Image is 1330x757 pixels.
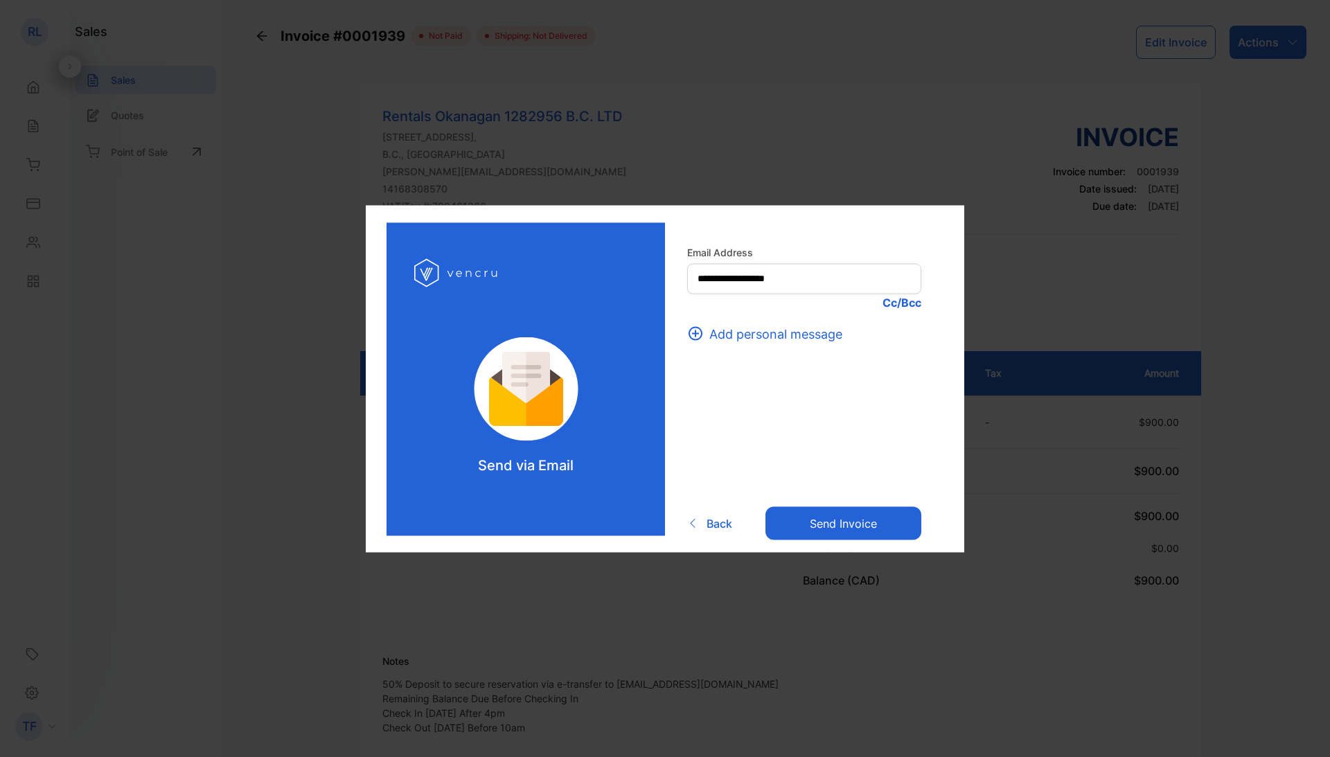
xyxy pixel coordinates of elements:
[414,250,501,295] img: log
[707,515,732,532] span: Back
[687,294,921,310] p: Cc/Bcc
[709,324,842,343] span: Add personal message
[687,244,921,259] label: Email Address
[478,454,574,475] p: Send via Email
[11,6,53,47] button: Open LiveChat chat widget
[455,337,597,440] img: log
[687,324,851,343] button: Add personal message
[765,507,921,540] button: Send invoice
